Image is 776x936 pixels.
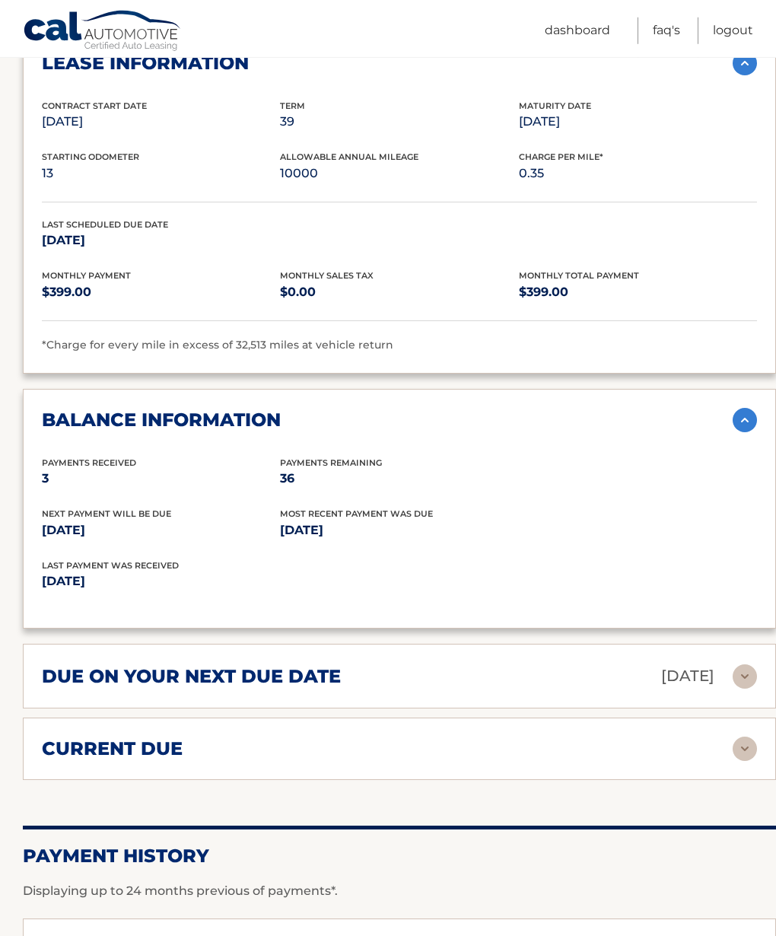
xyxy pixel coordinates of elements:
[42,520,280,541] p: [DATE]
[23,882,776,900] p: Displaying up to 24 months previous of payments*.
[733,737,757,761] img: accordion-rest.svg
[42,571,399,592] p: [DATE]
[42,151,139,162] span: Starting Odometer
[519,100,591,111] span: Maturity Date
[42,111,280,132] p: [DATE]
[42,282,280,303] p: $399.00
[519,163,757,184] p: 0.35
[519,270,639,281] span: Monthly Total Payment
[42,270,131,281] span: Monthly Payment
[280,282,518,303] p: $0.00
[545,18,610,44] a: Dashboard
[280,520,518,541] p: [DATE]
[280,508,433,519] span: Most Recent Payment Was Due
[653,18,680,44] a: FAQ's
[519,111,757,132] p: [DATE]
[280,163,518,184] p: 10000
[280,111,518,132] p: 39
[23,10,183,54] a: Cal Automotive
[23,845,776,868] h2: Payment History
[661,663,714,689] p: [DATE]
[42,100,147,111] span: Contract Start Date
[519,151,603,162] span: Charge Per Mile*
[42,560,179,571] span: Last Payment was received
[42,219,168,230] span: Last Scheduled Due Date
[42,457,136,468] span: Payments Received
[42,338,393,352] span: *Charge for every mile in excess of 32,513 miles at vehicle return
[42,409,281,431] h2: balance information
[519,282,757,303] p: $399.00
[42,508,171,519] span: Next Payment will be due
[280,468,518,489] p: 36
[42,163,280,184] p: 13
[713,18,753,44] a: Logout
[733,664,757,689] img: accordion-rest.svg
[280,151,418,162] span: Allowable Annual Mileage
[42,468,280,489] p: 3
[280,457,382,468] span: Payments Remaining
[42,737,183,760] h2: current due
[42,52,249,75] h2: lease information
[280,270,374,281] span: Monthly Sales Tax
[733,51,757,75] img: accordion-active.svg
[280,100,305,111] span: Term
[42,665,341,688] h2: due on your next due date
[733,408,757,432] img: accordion-active.svg
[42,230,280,251] p: [DATE]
